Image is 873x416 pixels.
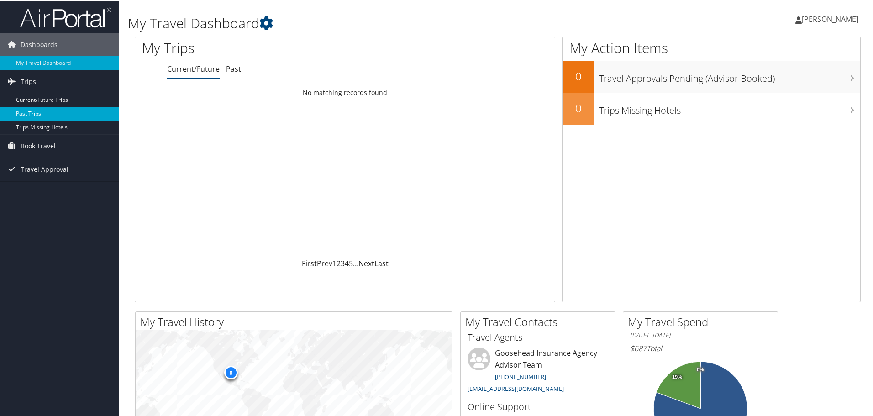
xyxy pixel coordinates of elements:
tspan: 0% [697,366,704,372]
span: Trips [21,69,36,92]
a: Last [374,258,389,268]
span: $687 [630,342,647,353]
a: Next [358,258,374,268]
h6: Total [630,342,771,353]
img: airportal-logo.png [20,6,111,27]
span: Book Travel [21,134,56,157]
h1: My Travel Dashboard [128,13,621,32]
a: Prev [317,258,332,268]
a: Current/Future [167,63,220,73]
h2: My Travel History [140,313,452,329]
h1: My Action Items [563,37,860,57]
a: 3 [341,258,345,268]
a: 0Trips Missing Hotels [563,92,860,124]
a: 5 [349,258,353,268]
a: 4 [345,258,349,268]
a: [PERSON_NAME] [795,5,868,32]
a: First [302,258,317,268]
h3: Trips Missing Hotels [599,99,860,116]
tspan: 19% [672,374,682,379]
span: Travel Approval [21,157,68,180]
h2: 0 [563,100,594,115]
a: 2 [337,258,341,268]
a: 1 [332,258,337,268]
h2: My Travel Contacts [465,313,615,329]
h3: Travel Agents [468,330,608,343]
h3: Travel Approvals Pending (Advisor Booked) [599,67,860,84]
h3: Online Support [468,400,608,412]
h2: My Travel Spend [628,313,778,329]
li: Goosehead Insurance Agency Advisor Team [463,347,613,395]
a: Past [226,63,241,73]
span: Dashboards [21,32,58,55]
a: [EMAIL_ADDRESS][DOMAIN_NAME] [468,384,564,392]
td: No matching records found [135,84,555,100]
span: [PERSON_NAME] [802,13,858,23]
h1: My Trips [142,37,373,57]
a: 0Travel Approvals Pending (Advisor Booked) [563,60,860,92]
h2: 0 [563,68,594,83]
h6: [DATE] - [DATE] [630,330,771,339]
span: … [353,258,358,268]
a: [PHONE_NUMBER] [495,372,546,380]
div: 9 [224,365,238,379]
